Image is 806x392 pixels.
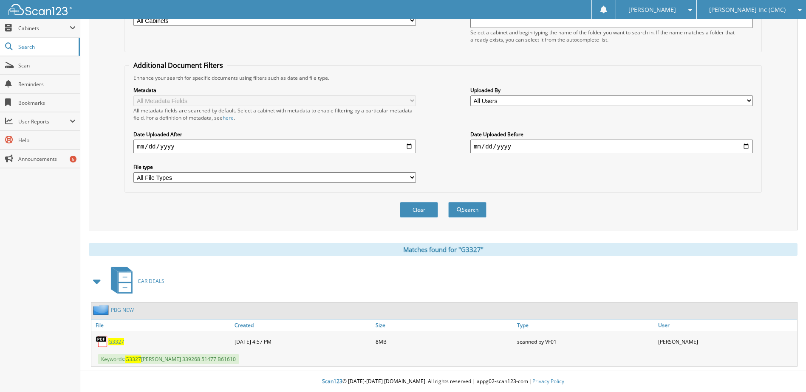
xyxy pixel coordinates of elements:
button: Search [448,202,486,218]
input: end [470,140,753,153]
span: User Reports [18,118,70,125]
span: Bookmarks [18,99,76,106]
input: start [133,140,416,153]
span: Help [18,137,76,144]
span: Scan123 [322,378,342,385]
a: CAR DEALS [106,264,164,298]
div: [PERSON_NAME] [656,333,797,350]
span: Search [18,43,74,50]
img: PDF.png [96,335,108,348]
a: Size [373,319,515,331]
a: PBG NEW [111,306,134,314]
legend: Additional Document Filters [129,61,227,70]
span: Scan [18,62,76,69]
span: Reminders [18,81,76,88]
a: File [91,319,232,331]
span: G3327 [125,356,141,363]
div: scanned by VF01 [515,333,656,350]
span: [PERSON_NAME] [628,7,676,12]
img: scan123-logo-white.svg [8,4,72,15]
button: Clear [400,202,438,218]
a: Privacy Policy [532,378,564,385]
span: CAR DEALS [138,277,164,285]
span: Announcements [18,155,76,162]
div: All metadata fields are searched by default. Select a cabinet with metadata to enable filtering b... [133,107,416,121]
a: here [223,114,234,121]
label: Metadata [133,87,416,94]
span: [PERSON_NAME] Inc (GMC) [709,7,786,12]
span: Cabinets [18,25,70,32]
img: folder2.png [93,305,111,315]
div: Select a cabinet and begin typing the name of the folder you want to search in. If the name match... [470,29,753,43]
div: Enhance your search for specific documents using filters such as date and file type. [129,74,757,81]
div: 6 [70,156,76,162]
label: Uploaded By [470,87,753,94]
label: File type [133,163,416,171]
label: Date Uploaded After [133,131,416,138]
label: Date Uploaded Before [470,131,753,138]
span: Keywords: [PERSON_NAME] 339268 51477 B61610 [98,354,239,364]
div: 8MB [373,333,515,350]
div: Matches found for "G3327" [89,243,798,256]
a: G3327 [108,338,124,345]
a: Type [515,319,656,331]
div: [DATE] 4:57 PM [232,333,373,350]
a: Created [232,319,373,331]
a: User [656,319,797,331]
div: © [DATE]-[DATE] [DOMAIN_NAME]. All rights reserved | appg02-scan123-com | [80,371,806,392]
